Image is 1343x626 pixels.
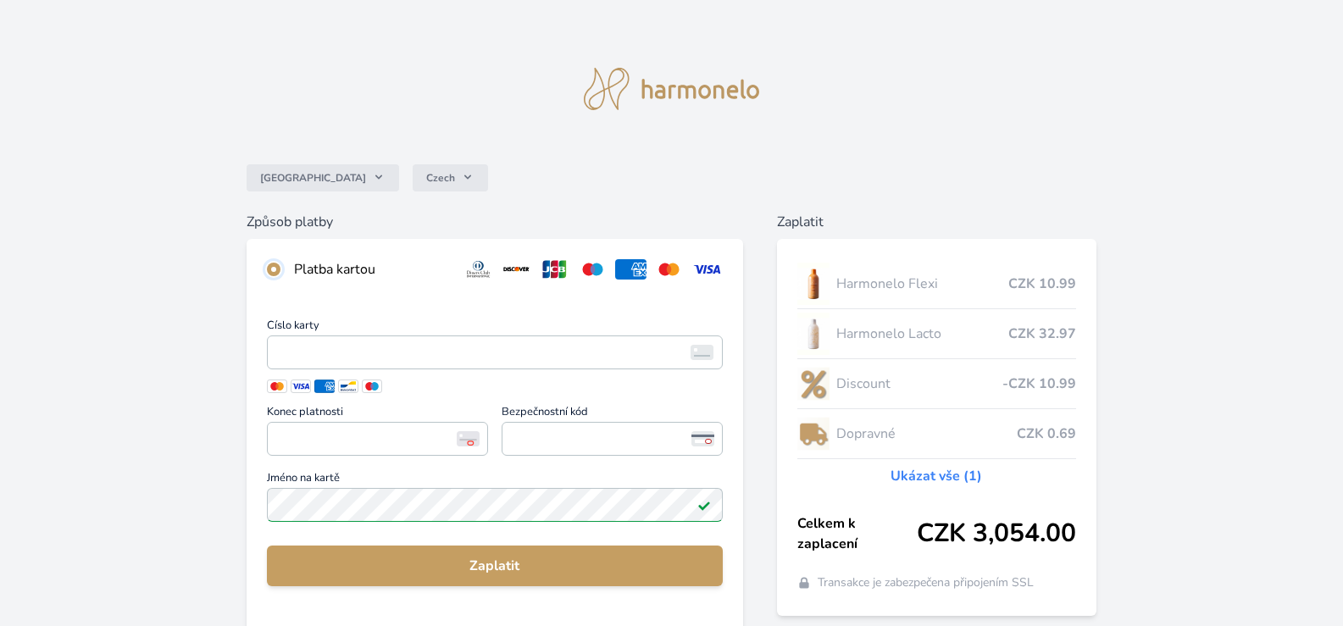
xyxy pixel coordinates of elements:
[1008,324,1076,344] span: CZK 32.97
[260,171,366,185] span: [GEOGRAPHIC_DATA]
[539,259,570,280] img: jcb.svg
[267,488,723,522] input: Jméno na kartěPlatné pole
[836,374,1002,394] span: Discount
[509,427,715,451] iframe: Iframe pro bezpečnostní kód
[797,263,830,305] img: CLEAN_FLEXI_se_stinem_x-hi_(1)-lo.jpg
[577,259,608,280] img: maestro.svg
[797,413,830,455] img: delivery-lo.png
[267,473,723,488] span: Jméno na kartě
[247,212,743,232] h6: Způsob platby
[457,431,480,446] img: Konec platnosti
[1017,424,1076,444] span: CZK 0.69
[836,424,1017,444] span: Dopravné
[584,68,760,110] img: logo.svg
[653,259,685,280] img: mc.svg
[777,212,1096,232] h6: Zaplatit
[1008,274,1076,294] span: CZK 10.99
[502,407,723,422] span: Bezpečnostní kód
[501,259,532,280] img: discover.svg
[797,313,830,355] img: CLEAN_LACTO_se_stinem_x-hi-lo.jpg
[917,518,1076,549] span: CZK 3,054.00
[267,407,488,422] span: Konec platnosti
[267,546,723,586] button: Zaplatit
[463,259,494,280] img: diners.svg
[891,466,982,486] a: Ukázat vše (1)
[615,259,647,280] img: amex.svg
[413,164,488,191] button: Czech
[275,341,715,364] iframe: Iframe pro číslo karty
[797,363,830,405] img: discount-lo.png
[267,320,723,335] span: Číslo karty
[275,427,480,451] iframe: Iframe pro datum vypršení platnosti
[426,171,455,185] span: Czech
[818,574,1034,591] span: Transakce je zabezpečena připojením SSL
[1002,374,1076,394] span: -CZK 10.99
[280,556,709,576] span: Zaplatit
[247,164,399,191] button: [GEOGRAPHIC_DATA]
[691,345,713,360] img: card
[836,324,1008,344] span: Harmonelo Lacto
[797,513,917,554] span: Celkem k zaplacení
[836,274,1008,294] span: Harmonelo Flexi
[691,259,723,280] img: visa.svg
[697,498,711,512] img: Platné pole
[294,259,450,280] div: Platba kartou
